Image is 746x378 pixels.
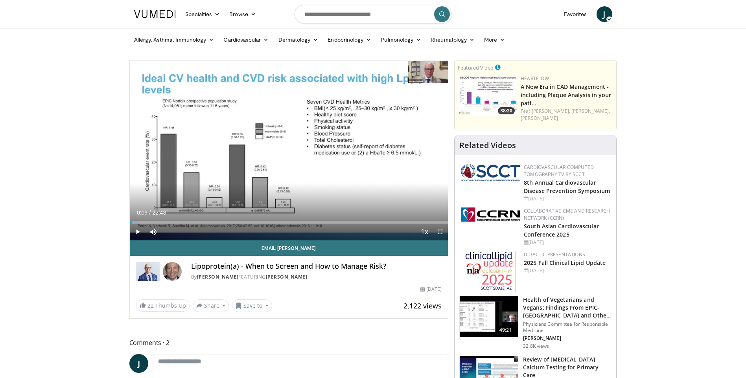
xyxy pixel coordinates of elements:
a: [PERSON_NAME] [521,115,558,121]
div: Didactic Presentations [524,251,610,258]
button: Playback Rate [416,224,432,240]
a: Collaborative CME and Research Network (CCRN) [524,207,610,221]
input: Search topics, interventions [295,5,452,24]
a: A New Era in CAD Management - including Plaque Analysis in your pati… [521,83,611,107]
div: [DATE] [524,267,610,274]
a: 38:20 [458,75,517,116]
p: Physicians Committee for Responsible Medicine [523,321,612,334]
a: 22 Thumbs Up [136,299,190,312]
a: Allergy, Asthma, Immunology [129,32,219,48]
a: Favorites [559,6,592,22]
div: Feat. [521,108,613,122]
a: More [479,32,510,48]
a: J [597,6,612,22]
a: [PERSON_NAME], [532,108,570,114]
div: [DATE] [420,286,442,293]
a: South Asian Cardiovascular Conference 2025 [524,222,599,238]
img: 738d0e2d-290f-4d89-8861-908fb8b721dc.150x105_q85_crop-smart_upscale.jpg [458,75,517,116]
a: [PERSON_NAME], [571,108,610,114]
img: VuMedi Logo [134,10,176,18]
img: Avatar [163,262,182,281]
button: Save to [232,299,272,312]
img: 606f2b51-b844-428b-aa21-8c0c72d5a896.150x105_q85_crop-smart_upscale.jpg [460,296,518,337]
p: 32.8K views [523,343,549,349]
a: Cardiovascular [219,32,273,48]
span: 2,122 views [403,301,442,310]
a: [PERSON_NAME] [197,273,239,280]
span: Comments 2 [129,338,449,348]
div: [DATE] [524,195,610,202]
video-js: Video Player [130,61,448,240]
span: 49:21 [496,326,515,334]
a: 49:21 Health of Vegetarians and Vegans: Findings From EPIC-[GEOGRAPHIC_DATA] and Othe… Physicians... [459,296,612,349]
a: Browse [225,6,261,22]
img: a04ee3ba-8487-4636-b0fb-5e8d268f3737.png.150x105_q85_autocrop_double_scale_upscale_version-0.2.png [461,207,520,222]
img: Dr. Robert S. Rosenson [136,262,160,281]
a: Rheumatology [426,32,479,48]
a: 2025 Fall Clinical Lipid Update [524,259,606,266]
button: Play [130,224,146,240]
a: 8th Annual Cardiovascular Disease Prevention Symposium [524,179,610,195]
small: Featured Video [458,64,494,71]
button: Fullscreen [432,224,448,240]
a: Dermatology [274,32,323,48]
h3: Health of Vegetarians and Vegans: Findings From EPIC-[GEOGRAPHIC_DATA] and Othe… [523,296,612,319]
div: [DATE] [524,239,610,246]
a: [PERSON_NAME] [266,273,308,280]
span: 22:48 [152,209,166,216]
span: 22 [147,302,154,309]
img: d65bce67-f81a-47c5-b47d-7b8806b59ca8.jpg.150x105_q85_autocrop_double_scale_upscale_version-0.2.jpg [465,251,516,292]
a: Email [PERSON_NAME] [130,240,448,256]
span: 38:20 [498,107,515,114]
a: J [129,354,148,373]
img: 51a70120-4f25-49cc-93a4-67582377e75f.png.150x105_q85_autocrop_double_scale_upscale_version-0.2.png [461,164,520,181]
a: Cardiovascular Computed Tomography TV by SCCT [524,164,594,178]
a: Pulmonology [376,32,426,48]
a: Specialties [181,6,225,22]
button: Share [193,299,229,312]
h4: Related Videos [459,141,516,150]
a: Endocrinology [323,32,376,48]
div: By FEATURING [191,273,442,281]
span: / [149,209,151,216]
div: Progress Bar [130,221,448,224]
button: Mute [146,224,161,240]
a: Heartflow [521,75,549,82]
h4: Lipoprotein(a) - When to Screen and How to Manage Risk? [191,262,442,271]
span: 0:09 [137,209,147,216]
p: [PERSON_NAME] [523,335,612,341]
